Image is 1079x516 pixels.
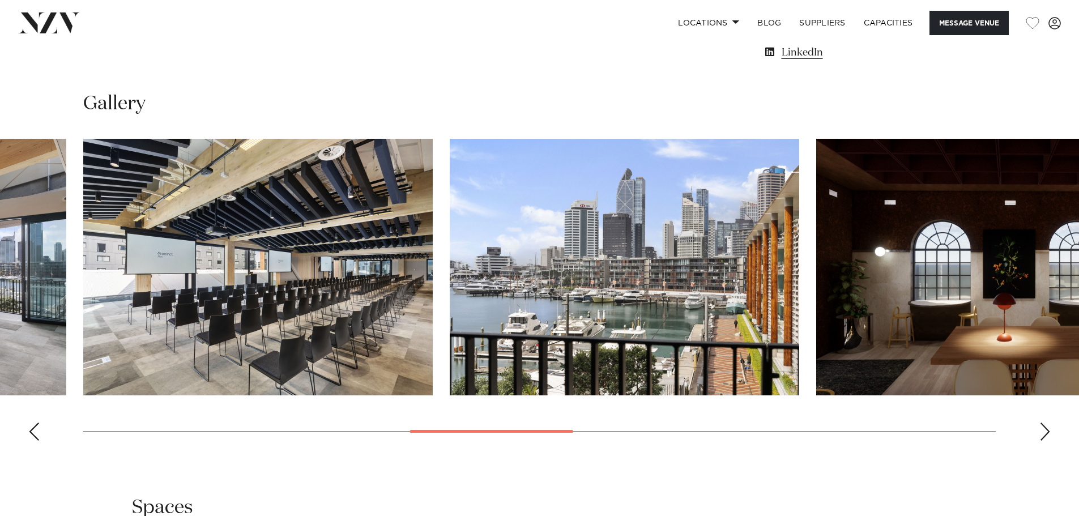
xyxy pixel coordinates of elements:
[669,11,748,35] a: Locations
[450,139,799,395] swiper-slide: 7 / 14
[18,12,80,33] img: nzv-logo.png
[83,139,433,395] swiper-slide: 6 / 14
[748,11,790,35] a: BLOG
[83,91,146,117] h2: Gallery
[790,11,854,35] a: SUPPLIERS
[855,11,922,35] a: Capacities
[929,11,1009,35] button: Message Venue
[763,45,948,61] a: LinkedIn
